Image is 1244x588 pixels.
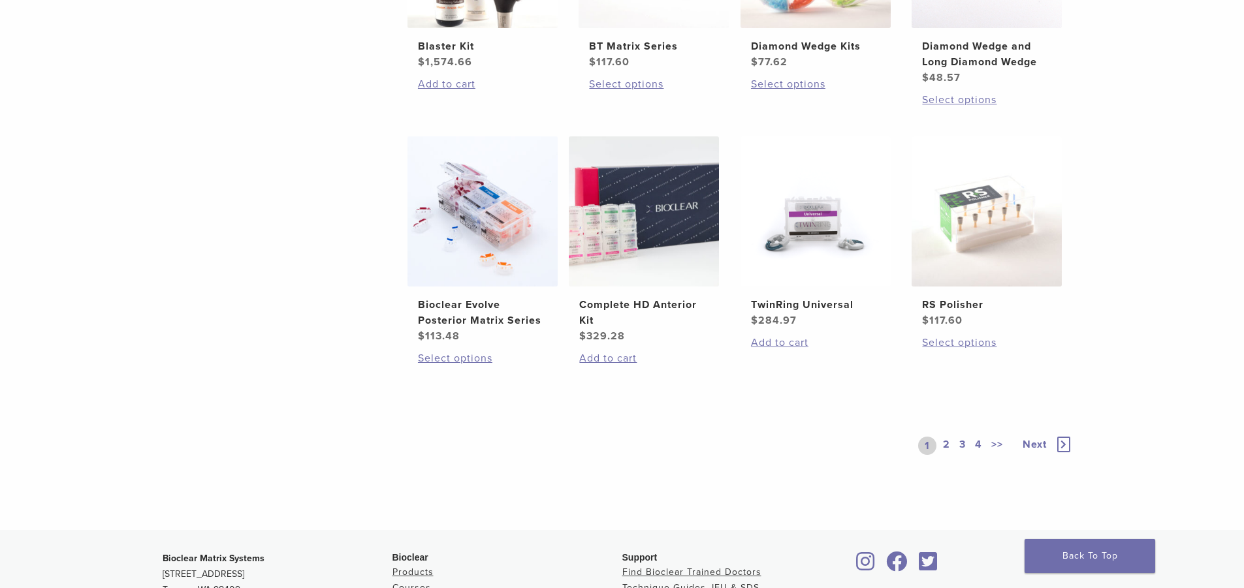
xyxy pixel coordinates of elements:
[589,39,718,54] h2: BT Matrix Series
[418,39,547,54] h2: Blaster Kit
[407,136,558,286] img: Bioclear Evolve Posterior Matrix Series
[957,437,968,455] a: 3
[972,437,985,455] a: 4
[407,136,559,344] a: Bioclear Evolve Posterior Matrix SeriesBioclear Evolve Posterior Matrix Series $113.48
[751,55,788,69] bdi: 77.62
[579,330,625,343] bdi: 329.28
[751,76,880,92] a: Select options for “Diamond Wedge Kits”
[568,136,720,344] a: Complete HD Anterior KitComplete HD Anterior Kit $329.28
[392,566,434,578] a: Products
[751,314,797,327] bdi: 284.97
[622,552,658,563] span: Support
[418,350,547,366] a: Select options for “Bioclear Evolve Posterior Matrix Series”
[751,335,880,350] a: Add to cart: “TwinRing Universal”
[922,314,929,327] span: $
[1025,539,1155,573] a: Back To Top
[912,136,1062,286] img: RS Polisher
[915,559,942,572] a: Bioclear
[922,92,1051,108] a: Select options for “Diamond Wedge and Long Diamond Wedge”
[589,55,630,69] bdi: 117.60
[922,335,1051,350] a: Select options for “RS Polisher”
[622,566,761,578] a: Find Bioclear Trained Doctors
[922,314,963,327] bdi: 117.60
[751,297,880,313] h2: TwinRing Universal
[922,71,961,84] bdi: 48.57
[392,552,428,563] span: Bioclear
[922,39,1051,70] h2: Diamond Wedge and Long Diamond Wedge
[741,136,891,286] img: TwinRing Universal
[922,297,1051,313] h2: RS Polisher
[989,437,1006,455] a: >>
[163,553,264,564] strong: Bioclear Matrix Systems
[940,437,953,455] a: 2
[751,314,758,327] span: $
[589,55,596,69] span: $
[740,136,892,328] a: TwinRing UniversalTwinRing Universal $284.97
[418,55,472,69] bdi: 1,574.66
[852,559,880,572] a: Bioclear
[579,330,586,343] span: $
[418,297,547,328] h2: Bioclear Evolve Posterior Matrix Series
[569,136,719,286] img: Complete HD Anterior Kit
[918,437,936,455] a: 1
[418,55,425,69] span: $
[589,76,718,92] a: Select options for “BT Matrix Series”
[911,136,1063,328] a: RS PolisherRS Polisher $117.60
[418,330,425,343] span: $
[418,76,547,92] a: Add to cart: “Blaster Kit”
[751,55,758,69] span: $
[579,297,709,328] h2: Complete HD Anterior Kit
[751,39,880,54] h2: Diamond Wedge Kits
[1023,438,1047,451] span: Next
[922,71,929,84] span: $
[579,350,709,366] a: Add to cart: “Complete HD Anterior Kit”
[882,559,912,572] a: Bioclear
[418,330,460,343] bdi: 113.48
